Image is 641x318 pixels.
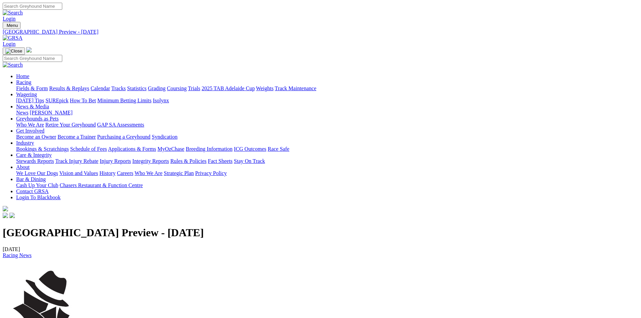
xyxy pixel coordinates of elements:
a: Strategic Plan [164,170,194,176]
div: Racing [16,85,638,92]
a: MyOzChase [157,146,184,152]
span: [DATE] [3,246,32,258]
a: Fields & Form [16,85,48,91]
a: Who We Are [135,170,163,176]
img: twitter.svg [9,213,15,218]
span: Menu [7,23,18,28]
a: Racing [16,79,31,85]
a: Weights [256,85,274,91]
a: Privacy Policy [195,170,227,176]
img: logo-grsa-white.png [26,47,32,52]
a: Login [3,16,15,22]
a: Statistics [127,85,147,91]
a: [PERSON_NAME] [30,110,72,115]
a: Home [16,73,29,79]
a: Applications & Forms [108,146,156,152]
a: Stewards Reports [16,158,54,164]
a: Rules & Policies [170,158,207,164]
input: Search [3,55,62,62]
a: How To Bet [70,98,96,103]
h1: [GEOGRAPHIC_DATA] Preview - [DATE] [3,226,638,239]
a: Care & Integrity [16,152,52,158]
a: SUREpick [45,98,68,103]
button: Toggle navigation [3,22,21,29]
div: About [16,170,638,176]
a: Coursing [167,85,187,91]
a: Race Safe [268,146,289,152]
a: Calendar [91,85,110,91]
a: Syndication [152,134,177,140]
a: Fact Sheets [208,158,233,164]
a: Grading [148,85,166,91]
a: About [16,164,30,170]
img: Search [3,10,23,16]
a: ICG Outcomes [234,146,266,152]
a: Purchasing a Greyhound [97,134,150,140]
a: Schedule of Fees [70,146,107,152]
a: [GEOGRAPHIC_DATA] Preview - [DATE] [3,29,638,35]
a: Injury Reports [100,158,131,164]
a: Industry [16,140,34,146]
a: Bookings & Scratchings [16,146,69,152]
a: Careers [117,170,133,176]
div: Get Involved [16,134,638,140]
img: GRSA [3,35,23,41]
a: Minimum Betting Limits [97,98,151,103]
a: Trials [188,85,200,91]
a: Bar & Dining [16,176,46,182]
a: 2025 TAB Adelaide Cup [202,85,255,91]
a: Become an Owner [16,134,56,140]
a: News [16,110,28,115]
a: Retire Your Greyhound [45,122,96,128]
img: facebook.svg [3,213,8,218]
a: Vision and Values [59,170,98,176]
a: Isolynx [153,98,169,103]
a: Results & Replays [49,85,89,91]
a: Cash Up Your Club [16,182,58,188]
a: Integrity Reports [132,158,169,164]
a: Contact GRSA [16,188,48,194]
img: logo-grsa-white.png [3,206,8,211]
a: History [99,170,115,176]
div: Bar & Dining [16,182,638,188]
a: Track Maintenance [275,85,316,91]
a: Who We Are [16,122,44,128]
div: Care & Integrity [16,158,638,164]
div: Wagering [16,98,638,104]
a: Greyhounds as Pets [16,116,59,121]
a: Chasers Restaurant & Function Centre [60,182,143,188]
a: Wagering [16,92,37,97]
a: Get Involved [16,128,44,134]
a: Breeding Information [186,146,233,152]
div: Industry [16,146,638,152]
a: Login [3,41,15,47]
a: We Love Our Dogs [16,170,58,176]
a: Track Injury Rebate [55,158,98,164]
a: Become a Trainer [58,134,96,140]
a: Tracks [111,85,126,91]
a: Login To Blackbook [16,195,61,200]
a: GAP SA Assessments [97,122,144,128]
input: Search [3,3,62,10]
div: News & Media [16,110,638,116]
img: Search [3,62,23,68]
a: News & Media [16,104,49,109]
a: [DATE] Tips [16,98,44,103]
div: Greyhounds as Pets [16,122,638,128]
a: Racing News [3,252,32,258]
a: Stay On Track [234,158,265,164]
button: Toggle navigation [3,47,25,55]
img: Close [5,48,22,54]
